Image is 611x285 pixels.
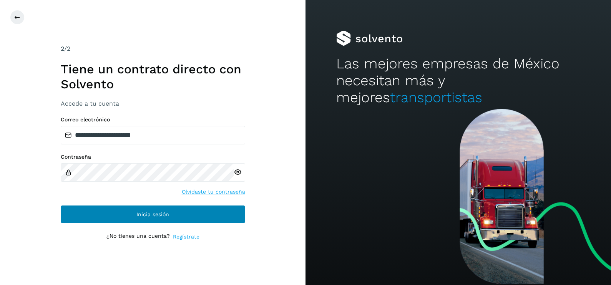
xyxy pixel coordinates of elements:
h1: Tiene un contrato directo con Solvento [61,62,245,91]
span: 2 [61,45,64,52]
label: Correo electrónico [61,116,245,123]
span: transportistas [390,89,482,106]
div: /2 [61,44,245,53]
p: ¿No tienes una cuenta? [106,233,170,241]
label: Contraseña [61,154,245,160]
span: Inicia sesión [136,212,169,217]
h2: Las mejores empresas de México necesitan más y mejores [336,55,581,106]
a: Regístrate [173,233,199,241]
h3: Accede a tu cuenta [61,100,245,107]
button: Inicia sesión [61,205,245,224]
a: Olvidaste tu contraseña [182,188,245,196]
